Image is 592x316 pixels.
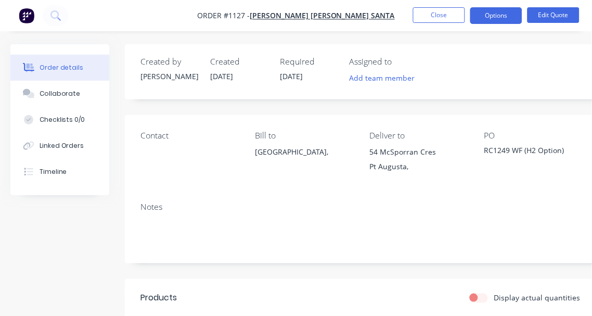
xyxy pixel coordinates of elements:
[210,71,233,81] span: [DATE]
[370,145,468,159] div: 54 McSporran Cres
[370,145,468,178] div: 54 McSporran CresPt Augusta,
[140,57,198,67] div: Created by
[140,71,198,82] div: [PERSON_NAME]
[484,131,582,141] div: PO
[350,71,420,85] button: Add team member
[10,159,109,185] button: Timeline
[19,8,34,23] img: Factory
[197,11,250,21] span: Order #1127 -
[484,145,582,159] div: RC1249 WF (H2 Option)
[527,7,580,23] button: Edit Quote
[10,81,109,107] button: Collaborate
[40,167,67,176] div: Timeline
[140,131,238,141] div: Contact
[40,115,85,124] div: Checklists 0/0
[280,57,337,67] div: Required
[10,107,109,133] button: Checklists 0/0
[470,7,522,24] button: Options
[40,89,81,98] div: Collaborate
[350,57,454,67] div: Assigned to
[413,7,465,23] button: Close
[370,159,468,174] div: Pt Augusta,
[210,57,267,67] div: Created
[40,141,84,150] div: Linked Orders
[280,71,303,81] span: [DATE]
[255,131,353,141] div: Bill to
[255,145,353,178] div: [GEOGRAPHIC_DATA],
[255,145,353,159] div: [GEOGRAPHIC_DATA],
[10,133,109,159] button: Linked Orders
[250,11,395,21] a: [PERSON_NAME] [PERSON_NAME] Santa
[10,55,109,81] button: Order details
[344,71,420,85] button: Add team member
[140,292,177,304] div: Products
[370,131,468,141] div: Deliver to
[40,63,84,72] div: Order details
[494,292,581,303] label: Display actual quantities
